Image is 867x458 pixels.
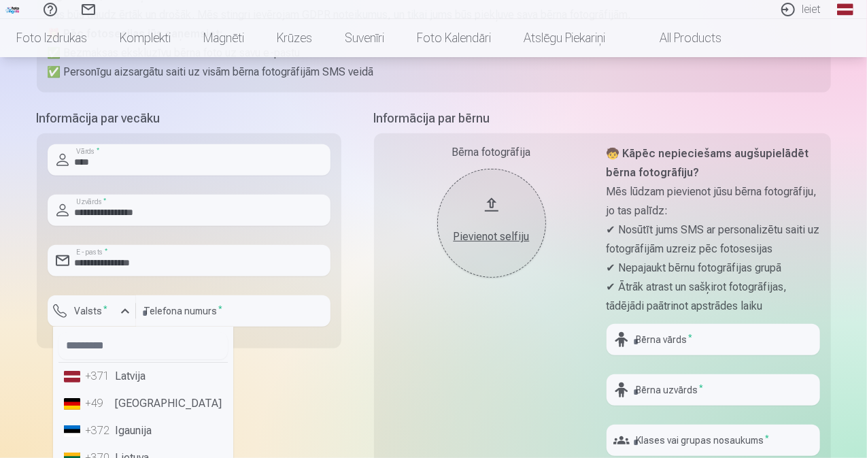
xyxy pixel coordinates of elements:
li: Latvija [58,363,228,390]
button: Valsts* [48,295,136,327]
div: +371 [86,368,113,385]
a: Komplekti [103,19,187,57]
p: ✅ Personīgu aizsargātu saiti uz visām bērna fotogrāfijām SMS veidā [48,63,820,82]
div: Pievienot selfiju [451,229,532,245]
button: Pievienot selfiju [437,169,546,278]
li: Igaunija [58,417,228,444]
li: [GEOGRAPHIC_DATA] [58,390,228,417]
img: /fa1 [5,5,20,14]
label: Valsts [69,304,114,318]
div: +49 [86,395,113,412]
a: Krūzes [260,19,328,57]
div: Bērna fotogrāfija [385,144,598,161]
p: ✔ Ātrāk atrast un sašķirot fotogrāfijas, tādējādi paātrinot apstrādes laiku [607,278,820,316]
a: Magnēti [187,19,260,57]
h5: Informācija par bērnu [374,109,831,128]
a: Atslēgu piekariņi [507,19,622,57]
a: Foto kalendāri [401,19,507,57]
div: +372 [86,423,113,439]
p: ✔ Nepajaukt bērnu fotogrāfijas grupā [607,259,820,278]
p: ✔ Nosūtīt jums SMS ar personalizētu saiti uz fotogrāfijām uzreiz pēc fotosesijas [607,220,820,259]
a: Suvenīri [328,19,401,57]
strong: 🧒 Kāpēc nepieciešams augšupielādēt bērna fotogrāfiju? [607,147,809,179]
a: All products [622,19,738,57]
p: Mēs lūdzam pievienot jūsu bērna fotogrāfiju, jo tas palīdz: [607,182,820,220]
h5: Informācija par vecāku [37,109,341,128]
